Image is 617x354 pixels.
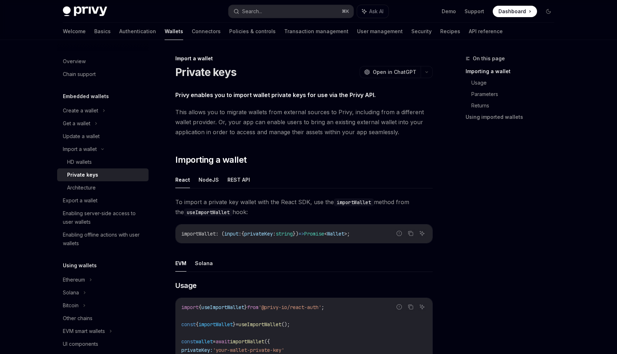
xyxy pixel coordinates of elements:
code: useImportWallet [184,208,232,216]
span: { [241,231,244,237]
a: Importing a wallet [466,66,560,77]
a: Returns [471,100,560,111]
a: Overview [57,55,149,68]
button: Ask AI [357,5,388,18]
button: Report incorrect code [395,302,404,312]
a: Policies & controls [229,23,276,40]
a: Other chains [57,312,149,325]
span: importWallet [181,231,216,237]
button: Toggle dark mode [543,6,554,17]
a: Connectors [192,23,221,40]
span: }) [293,231,299,237]
code: importWallet [334,198,374,206]
span: To import a private key wallet with the React SDK, use the method from the hook: [175,197,433,217]
div: Enabling offline actions with user wallets [63,231,144,248]
span: < [324,231,327,237]
button: Solana [195,255,213,272]
button: EVM [175,255,186,272]
a: Enabling offline actions with user wallets [57,228,149,250]
a: Using imported wallets [466,111,560,123]
a: HD wallets [57,156,149,168]
span: privateKey: [181,347,213,353]
div: Solana [63,288,79,297]
span: { [199,304,201,310]
span: Dashboard [498,8,526,15]
div: Enabling server-side access to user wallets [63,209,144,226]
a: Recipes [440,23,460,40]
div: Overview [63,57,86,66]
span: Open in ChatGPT [373,69,416,76]
span: } [233,321,236,328]
a: Support [465,8,484,15]
h5: Embedded wallets [63,92,109,101]
div: Import a wallet [63,145,97,153]
div: Bitcoin [63,301,79,310]
div: Other chains [63,314,92,323]
a: Export a wallet [57,194,149,207]
span: const [181,338,196,345]
a: User management [357,23,403,40]
span: ({ [264,338,270,345]
a: Enabling server-side access to user wallets [57,207,149,228]
div: Search... [242,7,262,16]
span: import [181,304,199,310]
button: Ask AI [417,229,427,238]
div: Architecture [67,183,96,192]
button: Ask AI [417,302,427,312]
span: input [224,231,239,237]
span: Wallet [327,231,344,237]
div: HD wallets [67,158,92,166]
a: Parameters [471,88,560,100]
div: Import a wallet [175,55,433,62]
button: Report incorrect code [395,229,404,238]
a: Basics [94,23,111,40]
h1: Private keys [175,66,236,79]
span: useImportWallet [201,304,244,310]
a: Demo [442,8,456,15]
strong: Privy enables you to import wallet private keys for use via the Privy API. [175,91,376,98]
span: Importing a wallet [175,154,246,166]
button: Copy the contents from the code block [406,229,415,238]
span: const [181,321,196,328]
span: (); [281,321,290,328]
span: importWallet [199,321,233,328]
a: Transaction management [284,23,348,40]
span: Promise [304,231,324,237]
span: This allows you to migrate wallets from external sources to Privy, including from a different wal... [175,107,433,137]
span: : ( [216,231,224,237]
a: Wallets [165,23,183,40]
span: = [236,321,239,328]
span: { [196,321,199,328]
a: Architecture [57,181,149,194]
a: Dashboard [493,6,537,17]
a: Usage [471,77,560,88]
span: 'your-wallet-private-key' [213,347,284,353]
span: On this page [473,54,505,63]
span: = [213,338,216,345]
div: Chain support [63,70,96,79]
img: dark logo [63,6,107,16]
button: Search...⌘K [229,5,353,18]
span: string [276,231,293,237]
span: ; [321,304,324,310]
span: wallet [196,338,213,345]
button: Open in ChatGPT [360,66,421,78]
span: '@privy-io/react-auth' [259,304,321,310]
div: Private keys [67,171,98,179]
span: await [216,338,230,345]
span: => [299,231,304,237]
a: API reference [469,23,503,40]
span: ; [347,231,350,237]
a: UI components [57,338,149,350]
a: Authentication [119,23,156,40]
button: NodeJS [199,171,219,188]
div: UI components [63,340,98,348]
a: Private keys [57,168,149,181]
h5: Using wallets [63,261,97,270]
div: Ethereum [63,275,85,284]
span: : [273,231,276,237]
div: EVM smart wallets [63,327,105,335]
button: React [175,171,190,188]
span: Usage [175,280,197,290]
span: Ask AI [369,8,383,15]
